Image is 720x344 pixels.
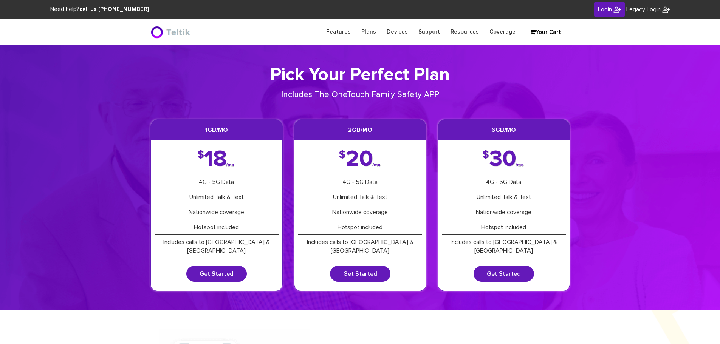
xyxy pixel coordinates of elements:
[298,235,422,258] li: Includes calls to [GEOGRAPHIC_DATA] & [GEOGRAPHIC_DATA]
[339,151,381,167] div: 20
[483,151,489,159] span: $
[50,6,149,12] span: Need help?
[151,120,282,140] h3: 1GB/mo
[474,266,534,282] a: Get Started
[372,164,381,167] span: /mo
[298,175,422,190] li: 4G - 5G Data
[626,5,670,14] a: Legacy Login
[150,64,570,86] h1: Pick Your Perfect Plan
[155,220,279,235] li: Hotspot included
[442,205,566,220] li: Nationwide coverage
[483,151,525,167] div: 30
[339,151,345,159] span: $
[198,151,204,159] span: $
[442,220,566,235] li: Hotspot included
[626,6,661,12] span: Legacy Login
[442,190,566,205] li: Unlimited Talk & Text
[186,266,247,282] a: Get Started
[442,235,566,258] li: Includes calls to [GEOGRAPHIC_DATA] & [GEOGRAPHIC_DATA]
[445,25,484,39] a: Resources
[442,175,566,190] li: 4G - 5G Data
[226,164,234,167] span: /mo
[155,205,279,220] li: Nationwide coverage
[150,25,192,40] img: BriteX
[484,25,521,39] a: Coverage
[356,25,381,39] a: Plans
[526,27,564,38] a: Your Cart
[516,164,524,167] span: /mo
[321,25,356,39] a: Features
[198,151,235,167] div: 18
[155,175,279,190] li: 4G - 5G Data
[294,120,426,140] h3: 2GB/mo
[330,266,390,282] a: Get Started
[255,89,465,101] p: Includes The OneTouch Family Safety APP
[598,6,612,12] span: Login
[298,205,422,220] li: Nationwide coverage
[155,190,279,205] li: Unlimited Talk & Text
[155,235,279,258] li: Includes calls to [GEOGRAPHIC_DATA] & [GEOGRAPHIC_DATA]
[381,25,413,39] a: Devices
[438,120,570,140] h3: 6GB/mo
[298,220,422,235] li: Hotspot included
[613,6,621,14] img: BriteX
[662,6,670,14] img: BriteX
[413,25,445,39] a: Support
[298,190,422,205] li: Unlimited Talk & Text
[79,6,149,12] strong: call us [PHONE_NUMBER]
